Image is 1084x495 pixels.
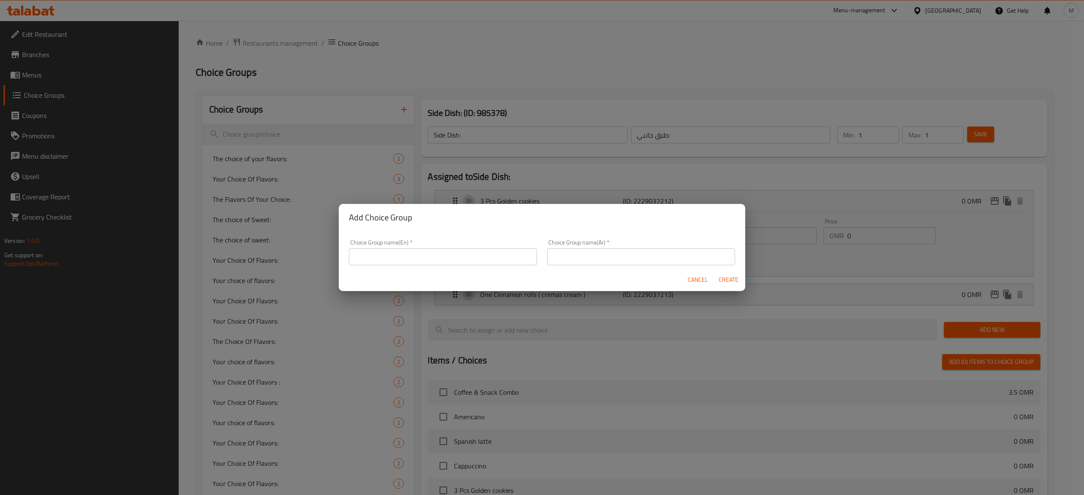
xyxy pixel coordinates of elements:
[547,248,735,265] input: Please enter Choice Group name(ar)
[349,248,537,265] input: Please enter Choice Group name(en)
[349,211,735,224] h2: Add Choice Group
[715,272,742,288] button: Create
[718,275,738,285] span: Create
[684,272,711,288] button: Cancel
[688,275,708,285] span: Cancel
